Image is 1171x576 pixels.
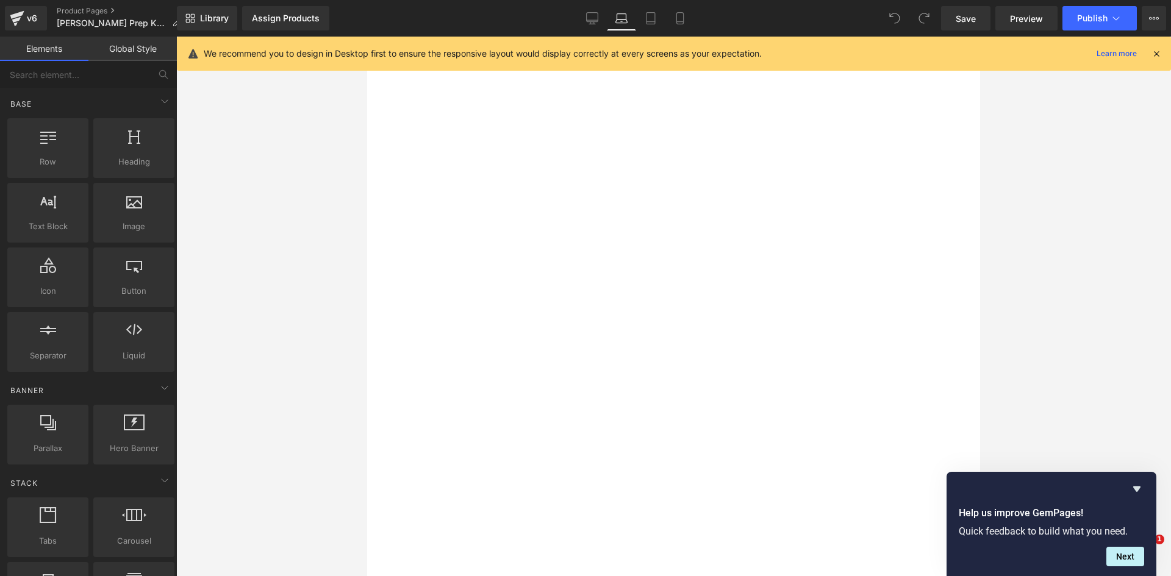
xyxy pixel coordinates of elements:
[5,6,47,30] a: v6
[97,285,171,297] span: Button
[959,506,1144,521] h2: Help us improve GemPages!
[636,6,665,30] a: Tablet
[24,10,40,26] div: v6
[995,6,1058,30] a: Preview
[959,482,1144,566] div: Help us improve GemPages!
[1155,535,1164,544] span: 1
[204,47,762,60] p: We recommend you to design in Desktop first to ensure the responsive layout would display correct...
[57,6,190,16] a: Product Pages
[11,442,85,455] span: Parallax
[665,6,695,30] a: Mobile
[97,220,171,233] span: Image
[956,12,976,25] span: Save
[1010,12,1043,25] span: Preview
[88,37,177,61] a: Global Style
[11,349,85,362] span: Separator
[97,155,171,168] span: Heading
[97,442,171,455] span: Hero Banner
[912,6,936,30] button: Redo
[200,13,229,24] span: Library
[1062,6,1137,30] button: Publish
[959,525,1144,537] p: Quick feedback to build what you need.
[11,155,85,168] span: Row
[1077,13,1108,23] span: Publish
[9,98,33,110] span: Base
[11,535,85,547] span: Tabs
[11,220,85,233] span: Text Block
[97,535,171,547] span: Carousel
[1106,547,1144,566] button: Next question
[252,13,320,23] div: Assign Products
[177,6,237,30] a: New Library
[607,6,636,30] a: Laptop
[9,477,39,489] span: Stack
[97,349,171,362] span: Liquid
[1142,6,1166,30] button: More
[883,6,907,30] button: Undo
[578,6,607,30] a: Desktop
[57,18,167,28] span: [PERSON_NAME] Prep Knife
[1092,46,1142,61] a: Learn more
[9,385,45,396] span: Banner
[11,285,85,297] span: Icon
[1130,482,1144,496] button: Hide survey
